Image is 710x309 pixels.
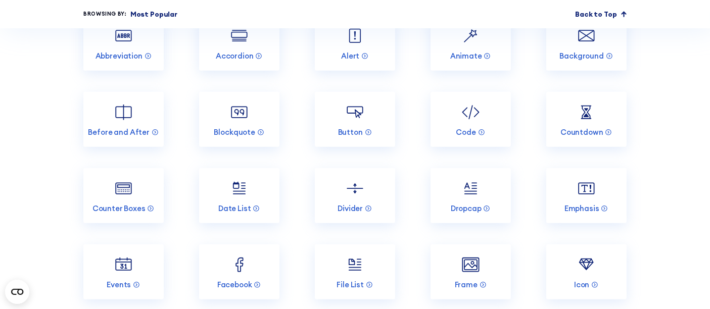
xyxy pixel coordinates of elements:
[228,25,250,46] img: Accordion
[431,92,511,147] a: Code
[199,244,279,299] a: Facebook
[228,101,250,123] img: Blockquote
[546,168,627,223] a: Emphasis
[199,16,279,71] a: Accordion
[96,51,143,61] p: Abbreviation
[344,25,365,46] img: Alert
[460,178,481,199] img: Dropcap
[218,203,251,213] p: Date List
[344,178,365,199] img: Divider
[216,51,254,61] p: Accordion
[460,254,481,275] img: Frame
[113,254,134,275] img: Events
[576,25,597,46] img: Background
[341,51,359,61] p: Alert
[107,280,131,289] p: Events
[546,16,627,71] a: Background
[228,254,250,275] img: Facebook
[431,244,511,299] a: Frame
[575,9,617,20] p: Back to Top
[199,168,279,223] a: Date List
[337,280,364,289] p: File List
[217,280,252,289] p: Facebook
[5,280,29,304] button: Open CMP widget
[460,101,481,123] img: Code
[338,203,363,213] p: Divider
[199,92,279,147] a: Blockquote
[451,203,482,213] p: Dropcap
[83,168,164,223] a: Counter Boxes
[576,178,597,199] img: Emphasis
[431,168,511,223] a: Dropcap
[113,101,134,123] img: Before and After
[315,244,395,299] a: File List
[576,101,597,123] img: Countdown
[315,168,395,223] a: Divider
[460,25,481,46] img: Animate
[83,244,164,299] a: Events
[529,192,710,309] iframe: Chat Widget
[83,16,164,71] a: Abbreviation
[560,51,604,61] p: Background
[113,25,134,46] img: Abbreviation
[546,92,627,147] a: Countdown
[560,127,603,137] p: Countdown
[455,280,478,289] p: Frame
[344,101,365,123] img: Button
[83,10,127,18] div: Browsing by:
[431,16,511,71] a: Animate
[88,127,150,137] p: Before and After
[214,127,255,137] p: Blockquote
[92,203,146,213] p: Counter Boxes
[456,127,476,137] p: Code
[130,9,177,20] p: Most Popular
[113,178,134,199] img: Counter Boxes
[575,9,627,20] a: Back to Top
[344,254,365,275] img: File List
[338,127,363,137] p: Button
[315,92,395,147] a: Button
[83,92,164,147] a: Before and After
[228,178,250,199] img: Date List
[315,16,395,71] a: Alert
[450,51,482,61] p: Animate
